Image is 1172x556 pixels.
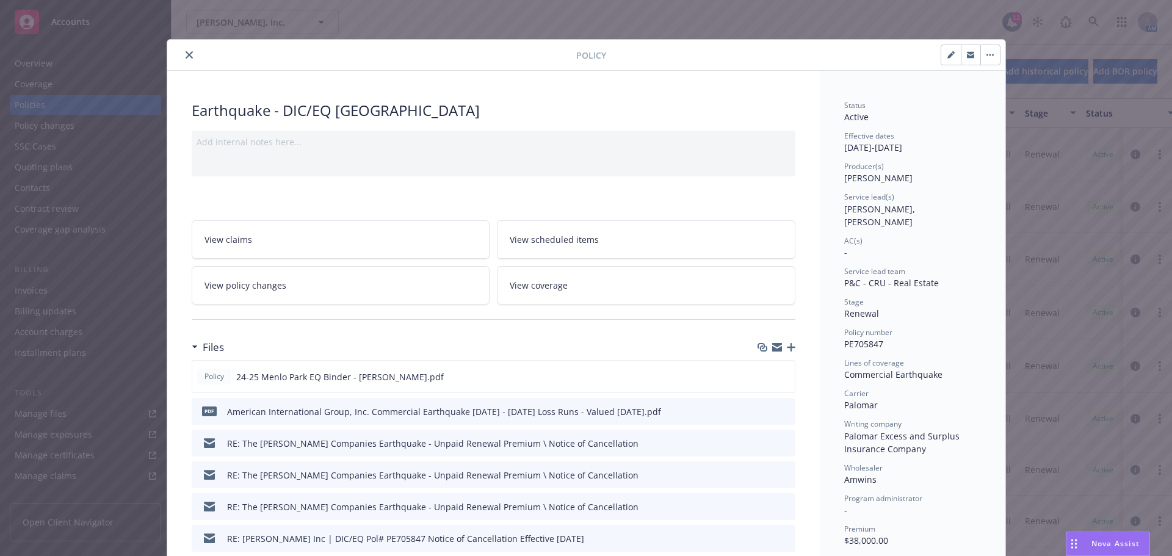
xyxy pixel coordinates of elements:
[780,500,790,513] button: preview file
[844,524,875,534] span: Premium
[192,266,490,305] a: View policy changes
[780,437,790,450] button: preview file
[844,399,878,411] span: Palomar
[844,131,894,141] span: Effective dates
[236,370,444,383] span: 24-25 Menlo Park EQ Binder - [PERSON_NAME].pdf
[497,266,795,305] a: View coverage
[192,220,490,259] a: View claims
[204,233,252,246] span: View claims
[1091,538,1140,549] span: Nova Assist
[844,327,892,338] span: Policy number
[844,474,877,485] span: Amwins
[844,192,894,202] span: Service lead(s)
[844,419,902,429] span: Writing company
[844,358,904,368] span: Lines of coverage
[844,266,905,276] span: Service lead team
[760,437,770,450] button: download file
[844,535,888,546] span: $38,000.00
[844,247,847,258] span: -
[227,500,638,513] div: RE: The [PERSON_NAME] Companies Earthquake - Unpaid Renewal Premium \ Notice of Cancellation
[844,504,847,516] span: -
[844,111,869,123] span: Active
[192,339,224,355] div: Files
[227,437,638,450] div: RE: The [PERSON_NAME] Companies Earthquake - Unpaid Renewal Premium \ Notice of Cancellation
[844,369,942,380] span: Commercial Earthquake
[202,406,217,416] span: pdf
[780,532,790,545] button: preview file
[844,172,913,184] span: [PERSON_NAME]
[844,131,981,154] div: [DATE] - [DATE]
[844,463,883,473] span: Wholesaler
[760,405,770,418] button: download file
[227,405,661,418] div: American International Group, Inc. Commercial Earthquake [DATE] - [DATE] Loss Runs - Valued [DATE...
[844,338,883,350] span: PE705847
[497,220,795,259] a: View scheduled items
[844,308,879,319] span: Renewal
[780,469,790,482] button: preview file
[844,236,863,246] span: AC(s)
[192,100,795,121] div: Earthquake - DIC/EQ [GEOGRAPHIC_DATA]
[760,469,770,482] button: download file
[510,279,568,292] span: View coverage
[779,370,790,383] button: preview file
[760,500,770,513] button: download file
[1066,532,1150,556] button: Nova Assist
[844,100,866,110] span: Status
[844,297,864,307] span: Stage
[1066,532,1082,555] div: Drag to move
[844,388,869,399] span: Carrier
[510,233,599,246] span: View scheduled items
[844,430,962,455] span: Palomar Excess and Surplus Insurance Company
[227,469,638,482] div: RE: The [PERSON_NAME] Companies Earthquake - Unpaid Renewal Premium \ Notice of Cancellation
[844,493,922,504] span: Program administrator
[204,279,286,292] span: View policy changes
[576,49,606,62] span: Policy
[760,532,770,545] button: download file
[780,405,790,418] button: preview file
[203,339,224,355] h3: Files
[844,161,884,171] span: Producer(s)
[759,370,769,383] button: download file
[227,532,584,545] div: RE: [PERSON_NAME] Inc | DIC/EQ Pol# PE705847 Notice of Cancellation Effective [DATE]
[182,48,197,62] button: close
[844,277,939,289] span: P&C - CRU - Real Estate
[844,203,917,228] span: [PERSON_NAME], [PERSON_NAME]
[202,371,226,382] span: Policy
[197,135,790,148] div: Add internal notes here...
